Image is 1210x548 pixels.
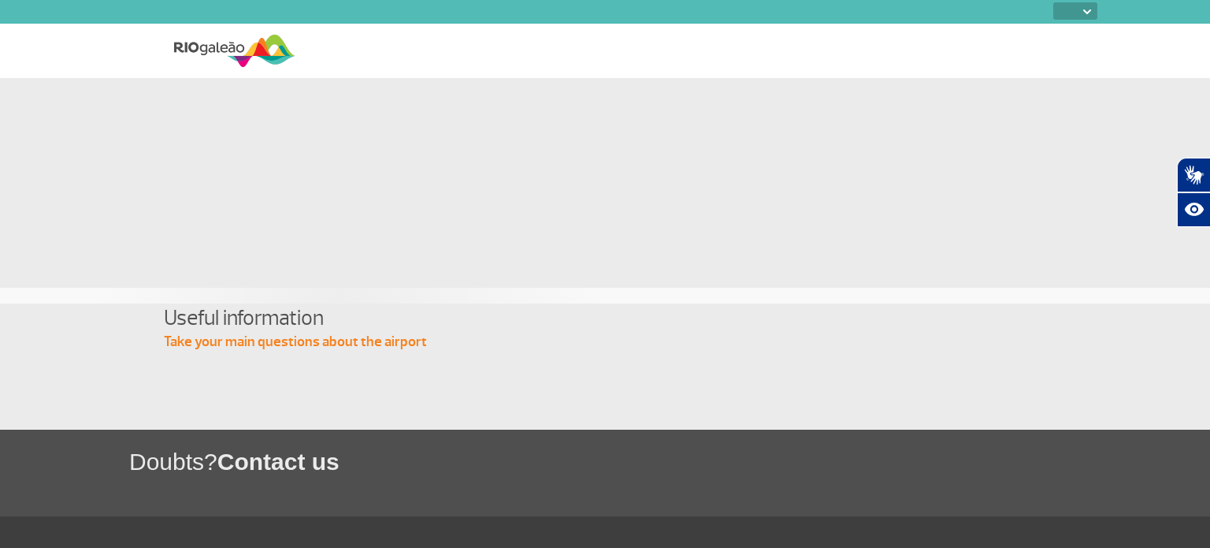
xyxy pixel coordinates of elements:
p: Take your main questions about the airport [164,333,1046,352]
span: Contact us [217,449,340,475]
button: Abrir recursos assistivos. [1177,192,1210,227]
div: Plugin de acessibilidade da Hand Talk. [1177,158,1210,227]
h4: Useful information [164,304,1046,333]
h1: Doubts? [129,445,1210,478]
button: Abrir tradutor de língua de sinais. [1177,158,1210,192]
